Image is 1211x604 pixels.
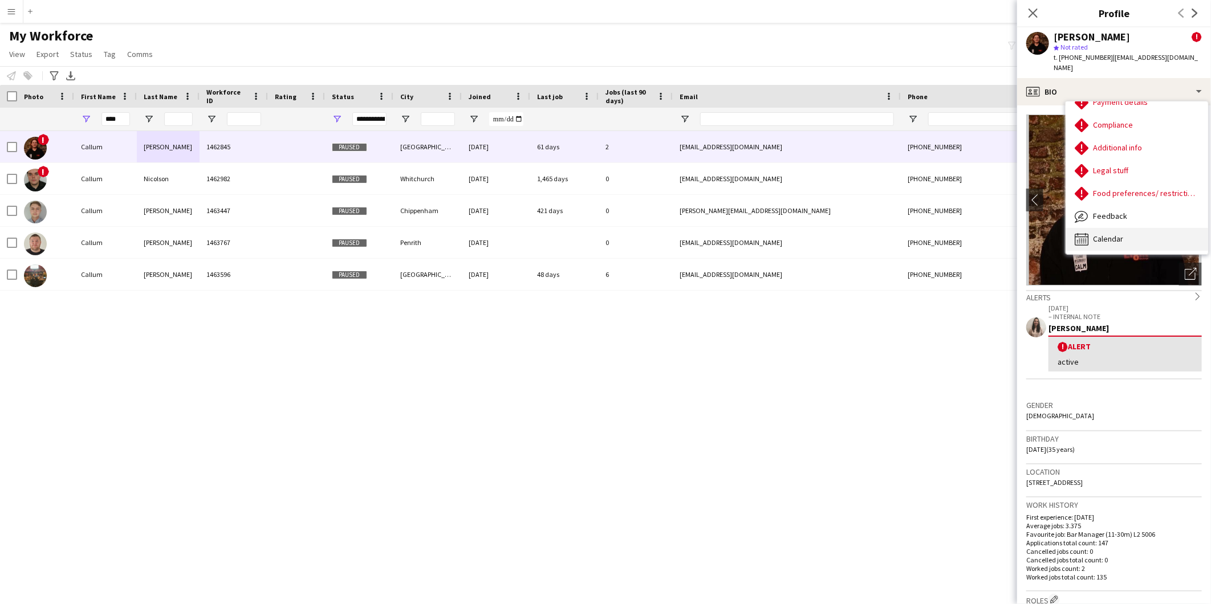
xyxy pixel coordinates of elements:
p: Favourite job: Bar Manager (11-30m) L2 5006 [1026,530,1202,538]
div: 1,465 days [530,163,599,194]
span: t. [PHONE_NUMBER] [1054,53,1113,62]
h3: Location [1026,467,1202,477]
button: Open Filter Menu [332,114,342,124]
input: City Filter Input [421,112,455,126]
img: Callum Rhodes [24,264,47,287]
span: First Name [81,92,116,101]
span: ! [38,134,49,145]
span: Last Name [144,92,177,101]
div: 1463767 [200,227,268,258]
app-action-btn: Advanced filters [47,69,61,83]
span: Last job [537,92,563,101]
div: [PERSON_NAME] [137,195,200,226]
div: active [1058,357,1193,367]
div: [PHONE_NUMBER] [901,163,1047,194]
input: Workforce ID Filter Input [227,112,261,126]
a: Tag [99,47,120,62]
div: Callum [74,259,137,290]
div: 6 [599,259,673,290]
span: [DEMOGRAPHIC_DATA] [1026,411,1094,420]
button: Open Filter Menu [908,114,918,124]
div: [PHONE_NUMBER] [901,227,1047,258]
div: [PHONE_NUMBER] [901,195,1047,226]
span: Compliance [1093,120,1133,130]
span: Email [680,92,698,101]
img: Crew avatar or photo [1026,115,1202,285]
div: Feedback [1066,205,1208,228]
div: Compliance [1066,114,1208,137]
div: Whitchurch [393,163,462,194]
div: 1463447 [200,195,268,226]
span: Export [36,49,59,59]
button: Open Filter Menu [206,114,217,124]
app-action-btn: Export XLSX [64,69,78,83]
span: [STREET_ADDRESS] [1026,478,1083,487]
div: [EMAIL_ADDRESS][DOMAIN_NAME] [673,131,901,162]
div: [PHONE_NUMBER] [901,131,1047,162]
div: Chippenham [393,195,462,226]
h3: Birthday [1026,434,1202,444]
div: [PERSON_NAME] [137,259,200,290]
a: Comms [123,47,157,62]
img: Callum Poulson [24,232,47,255]
div: [PERSON_NAME] [1054,32,1130,42]
span: Joined [469,92,491,101]
button: Open Filter Menu [144,114,154,124]
input: Joined Filter Input [489,112,523,126]
span: Legal stuff [1093,165,1128,176]
div: Callum [74,163,137,194]
p: – INTERNAL NOTE [1049,312,1202,321]
div: [PERSON_NAME] [1049,323,1202,333]
div: 1462845 [200,131,268,162]
div: [DATE] [462,227,530,258]
input: Last Name Filter Input [164,112,193,126]
span: View [9,49,25,59]
div: [DATE] [462,163,530,194]
div: Food preferences/ restrictions [1066,182,1208,205]
div: [PERSON_NAME] [137,131,200,162]
div: Bio [1017,78,1211,105]
div: Legal stuff [1066,160,1208,182]
img: Callum O [24,201,47,223]
span: Status [332,92,354,101]
span: Paused [332,271,367,279]
span: Paused [332,239,367,247]
h3: Work history [1026,500,1202,510]
div: [PERSON_NAME][EMAIL_ADDRESS][DOMAIN_NAME] [673,195,901,226]
span: ! [1192,32,1202,42]
h3: Profile [1017,6,1211,21]
span: City [400,92,413,101]
div: [PERSON_NAME] [137,227,200,258]
div: Open photos pop-in [1179,263,1202,285]
div: Nicolson [137,163,200,194]
span: Feedback [1093,211,1127,221]
span: Not rated [1060,43,1088,51]
p: Cancelled jobs count: 0 [1026,547,1202,556]
div: [DATE] [462,259,530,290]
h3: Gender [1026,400,1202,410]
div: 1462982 [200,163,268,194]
button: Open Filter Menu [680,114,690,124]
div: [DATE] [462,131,530,162]
div: [GEOGRAPHIC_DATA] [393,131,462,162]
div: Callum [74,131,137,162]
div: [GEOGRAPHIC_DATA] [393,259,462,290]
div: 0 [599,195,673,226]
p: Cancelled jobs total count: 0 [1026,556,1202,564]
p: [DATE] [1049,304,1202,312]
div: 0 [599,227,673,258]
div: Additional info [1066,137,1208,160]
div: Alert [1058,341,1193,352]
a: Status [66,47,97,62]
button: Open Filter Menu [469,114,479,124]
span: Additional info [1093,142,1142,153]
p: Worked jobs count: 2 [1026,564,1202,573]
span: Jobs (last 90 days) [605,88,652,105]
div: 1463596 [200,259,268,290]
div: [PHONE_NUMBER] [901,259,1047,290]
span: Calendar [1093,234,1123,244]
div: [DATE] [462,195,530,226]
span: Paused [332,143,367,152]
div: Callum [74,227,137,258]
div: Callum [74,195,137,226]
